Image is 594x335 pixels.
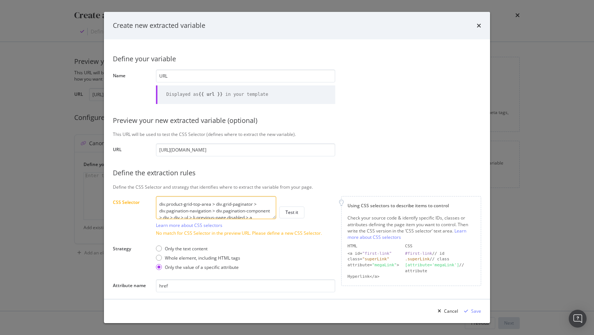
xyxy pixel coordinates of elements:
div: // id [405,251,475,257]
label: CSS Selector [113,199,150,234]
div: [attribute='megaLink'] [405,263,459,267]
div: Cancel [444,308,458,314]
div: Test it [285,209,298,215]
div: <a id= [347,251,399,257]
button: Save [461,305,481,317]
div: "megaLink" [372,263,396,267]
div: attribute= > [347,262,399,274]
div: HTML [347,243,399,249]
label: Strategy [113,245,150,271]
div: modal [104,12,490,323]
div: Whole element, including HTML tags [156,255,240,261]
div: Open Intercom Messenger [569,310,587,328]
div: "first-link" [362,251,392,256]
b: {{ url }} [199,92,223,97]
button: Test it [279,206,304,218]
div: Save [471,308,481,314]
div: Hyperlink</a> [347,274,399,280]
div: // class [405,256,475,262]
div: Whole element, including HTML tags [165,255,240,261]
div: No match for CSS Selector in the preview URL. Please define a new CSS Selector. [156,230,335,236]
div: Only the value of a specific attribute [165,264,239,270]
div: // attribute [405,262,475,274]
div: "superLink" [362,257,389,261]
div: CSS [405,243,475,249]
input: https://www.example.com [156,143,335,156]
div: Preview your new extracted variable (optional) [113,116,481,126]
div: class= [347,256,399,262]
div: Only the value of a specific attribute [156,264,240,270]
div: Define the CSS Selector and strategy that identifies where to extract the variable from your page. [113,184,481,190]
div: #first-link [405,251,432,256]
div: times [477,21,481,30]
div: Define the extraction rules [113,168,481,178]
button: Cancel [435,305,458,317]
label: Name [113,72,150,102]
div: Using CSS selectors to describe items to control [347,202,475,209]
div: Only the text content [165,245,208,252]
div: Check your source code & identify specific IDs, classes or attributes defining the page item you ... [347,215,475,240]
div: .superLink [405,257,430,261]
label: URL [113,146,150,155]
div: Displayed as in your template [166,91,268,98]
div: This URL will be used to test the CSS Selector (defines where to extract the new variable). [113,131,481,137]
div: Define your variable [113,54,481,64]
div: Create new extracted variable [113,21,205,30]
a: Learn more about CSS selectors [156,222,222,228]
a: Learn more about CSS selectors [347,228,466,240]
div: Only the text content [156,245,240,252]
label: Attribute name [113,282,150,290]
textarea: div.product-grid-top-area > div.grid-paginator > div.pagination-navigation > div.pagination-compo... [156,196,276,219]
